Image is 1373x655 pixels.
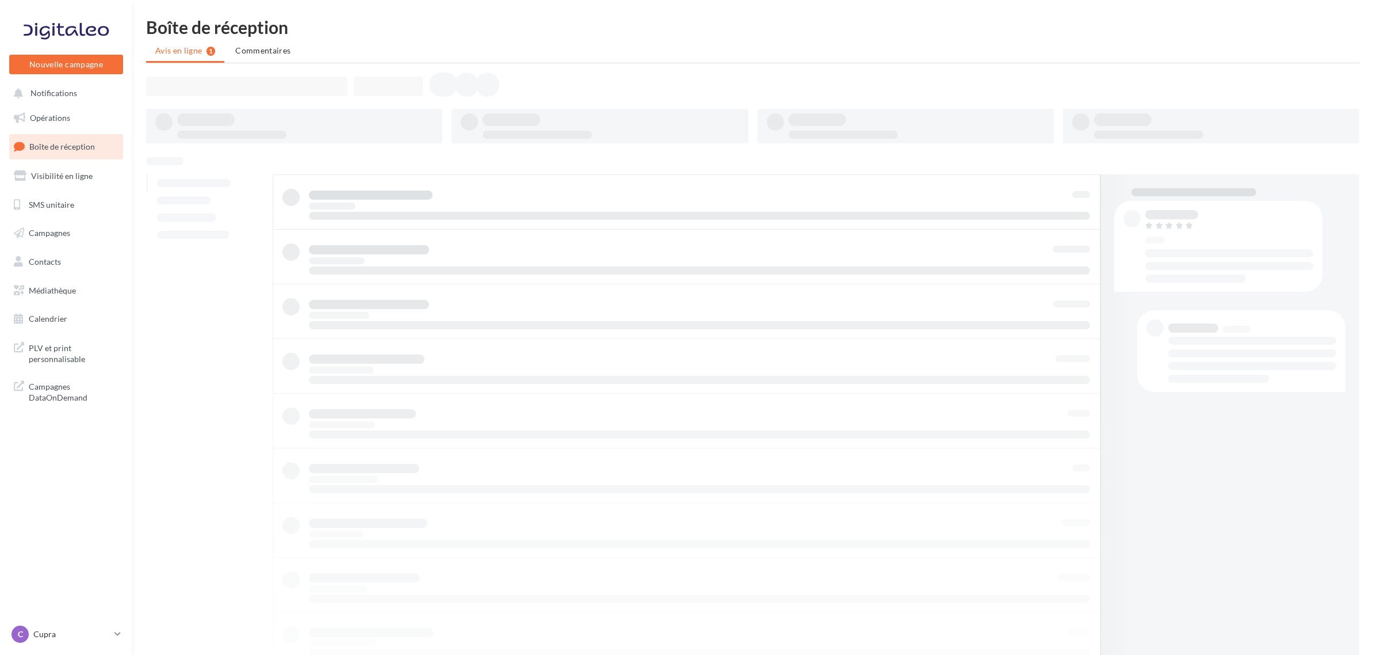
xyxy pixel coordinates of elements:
span: Commentaires [235,45,290,55]
span: C [18,629,23,640]
a: Médiathèque [7,279,125,303]
span: Boîte de réception [29,142,95,151]
span: Contacts [29,257,61,266]
a: SMS unitaire [7,193,125,217]
span: Calendrier [29,314,67,323]
a: PLV et print personnalisable [7,336,125,370]
button: Nouvelle campagne [9,55,123,74]
a: Campagnes [7,221,125,245]
a: Boîte de réception [7,134,125,159]
div: Boîte de réception [146,18,1359,36]
a: Opérations [7,106,125,130]
a: Calendrier [7,307,125,331]
p: Cupra [33,629,110,640]
span: SMS unitaire [29,199,74,209]
a: Contacts [7,250,125,274]
a: Visibilité en ligne [7,164,125,188]
span: Notifications [30,89,77,98]
span: PLV et print personnalisable [29,340,118,365]
a: C Cupra [9,623,123,645]
span: Campagnes [29,228,70,238]
span: Campagnes DataOnDemand [29,379,118,403]
span: Visibilité en ligne [31,171,93,181]
a: Campagnes DataOnDemand [7,374,125,408]
span: Médiathèque [29,285,76,295]
span: Opérations [30,113,70,123]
